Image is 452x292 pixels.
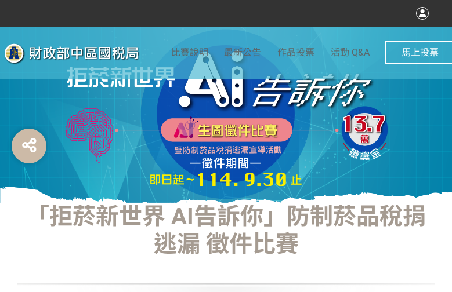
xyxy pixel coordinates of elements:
span: 作品投票 [277,47,314,58]
a: 活動 Q&A [331,27,370,79]
span: 馬上投票 [402,47,439,58]
img: 「拒菸新世界 AI告訴你」防制菸品稅捐逃漏 徵件比賽 [52,28,400,202]
span: 活動 Q&A [331,47,370,58]
span: 最新公告 [224,47,261,58]
a: 作品投票 [277,27,314,79]
a: 比賽說明 [171,27,208,79]
span: 比賽說明 [171,47,208,58]
a: 最新公告 [224,27,261,79]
